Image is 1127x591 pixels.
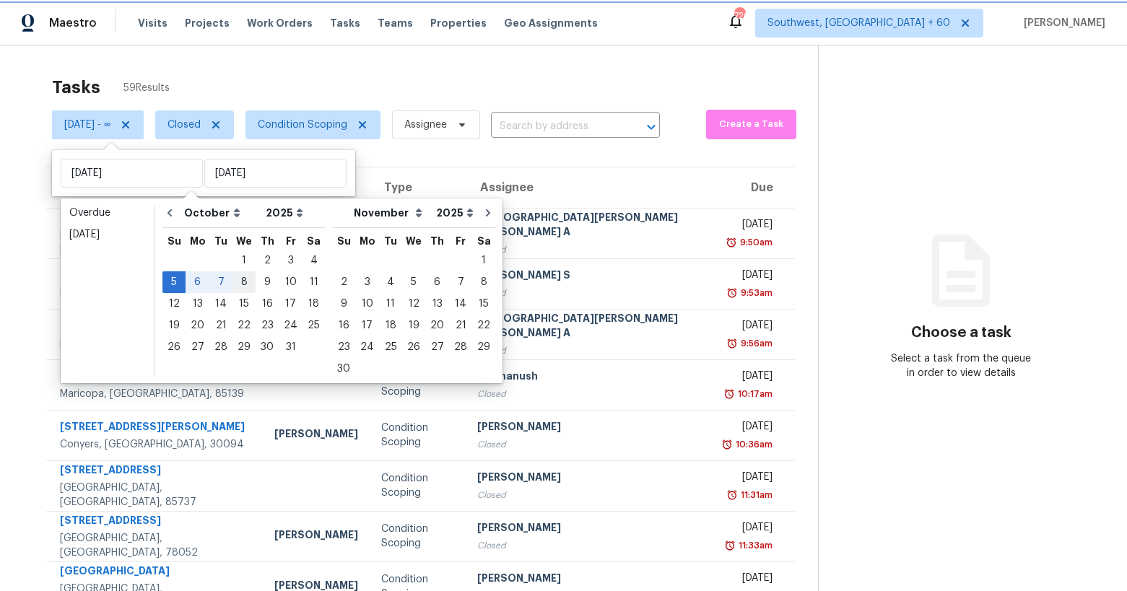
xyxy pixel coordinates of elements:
div: Thu Nov 27 2025 [425,336,449,358]
img: Overdue Alarm Icon [723,387,735,401]
div: 6 [186,272,209,292]
img: Overdue Alarm Icon [721,437,733,452]
div: 6 [425,272,449,292]
div: 21 [449,315,472,336]
img: Overdue Alarm Icon [724,538,736,553]
div: 27 [186,337,209,357]
select: Year [262,202,307,224]
div: 7 [449,272,472,292]
span: Assignee [404,118,447,132]
div: Sat Nov 22 2025 [472,315,495,336]
div: Condition Scoping [381,471,454,500]
div: 8 [232,272,256,292]
div: 10:36am [733,437,773,452]
div: Sun Oct 19 2025 [162,315,186,336]
div: 20 [186,315,209,336]
div: [PERSON_NAME] S [477,268,702,286]
abbr: Monday [360,236,375,246]
div: Tue Nov 04 2025 [379,271,402,293]
div: 23 [256,315,279,336]
span: Maestro [49,16,97,30]
div: Condition Scoping [381,522,454,551]
div: 20 [425,315,449,336]
div: Sun Nov 23 2025 [332,336,355,358]
div: [DATE] [726,217,773,235]
div: Conyers, [GEOGRAPHIC_DATA], 30094 [60,437,251,452]
div: 2 [256,250,279,271]
div: [DATE] [726,419,773,437]
div: [PERSON_NAME] [274,426,358,445]
div: Wed Nov 05 2025 [402,271,425,293]
div: Wed Oct 08 2025 [232,271,256,293]
div: Sun Nov 02 2025 [332,271,355,293]
div: 9:53am [738,286,773,300]
div: RP Dhanush [477,369,702,387]
div: [STREET_ADDRESS] [60,318,251,336]
div: 26 [162,337,186,357]
div: 31 [279,337,303,357]
div: [PERSON_NAME] [477,470,702,488]
span: Tasks [330,18,360,28]
div: 15 [232,294,256,314]
div: Mon Nov 24 2025 [355,336,379,358]
div: Sat Oct 18 2025 [303,293,325,315]
div: 10 [355,294,379,314]
img: Overdue Alarm Icon [726,286,738,300]
div: Closed [477,242,702,257]
input: Start date [61,159,203,188]
div: 28 [209,337,232,357]
div: Sat Oct 11 2025 [303,271,325,293]
div: 14 [449,294,472,314]
div: Mon Oct 13 2025 [186,293,209,315]
div: Sat Nov 01 2025 [472,250,495,271]
div: Sun Nov 30 2025 [332,358,355,380]
th: Due [714,167,795,208]
div: 5 [402,272,425,292]
div: Closed [477,437,702,452]
div: Mon Oct 27 2025 [186,336,209,358]
abbr: Thursday [430,236,444,246]
div: 18 [303,294,325,314]
div: 17 [355,315,379,336]
div: 15 [472,294,495,314]
div: [GEOGRAPHIC_DATA], MN, 55117 [60,336,251,351]
div: 9:56am [738,336,773,351]
h2: Tasks [52,80,100,95]
img: Overdue Alarm Icon [726,488,738,502]
span: Closed [167,118,201,132]
div: Tue Nov 11 2025 [379,293,402,315]
div: Thu Nov 13 2025 [425,293,449,315]
div: 11 [379,294,402,314]
div: Fri Oct 03 2025 [279,250,303,271]
span: Southwest, [GEOGRAPHIC_DATA] + 60 [767,16,950,30]
div: [GEOGRAPHIC_DATA], [GEOGRAPHIC_DATA], 85737 [60,481,251,509]
div: Sun Oct 05 2025 [162,271,186,293]
div: 28 [449,337,472,357]
div: Fri Nov 21 2025 [449,315,472,336]
div: [PERSON_NAME] [477,520,702,538]
div: [DATE] [726,520,773,538]
button: Go to next month [477,198,499,227]
th: Address [46,167,263,208]
abbr: Friday [286,236,296,246]
div: Mon Nov 10 2025 [355,293,379,315]
div: Fri Nov 14 2025 [449,293,472,315]
div: 24 [279,315,303,336]
div: [DATE] [726,369,773,387]
div: Tue Oct 07 2025 [209,271,232,293]
div: 21 [209,315,232,336]
div: Wed Oct 01 2025 [232,250,256,271]
div: 30 [256,337,279,357]
span: Projects [185,16,230,30]
div: Closed [477,488,702,502]
div: Overdue [69,206,146,220]
input: Thu, Oct 08 [204,159,347,188]
abbr: Thursday [261,236,274,246]
div: [GEOGRAPHIC_DATA], [GEOGRAPHIC_DATA], 78052 [60,531,251,560]
abbr: Friday [456,236,466,246]
div: [STREET_ADDRESS] [60,369,251,387]
div: Thu Oct 09 2025 [256,271,279,293]
div: 16 [256,294,279,314]
div: [DATE] [69,227,146,242]
span: [DATE] - ∞ [64,118,110,132]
